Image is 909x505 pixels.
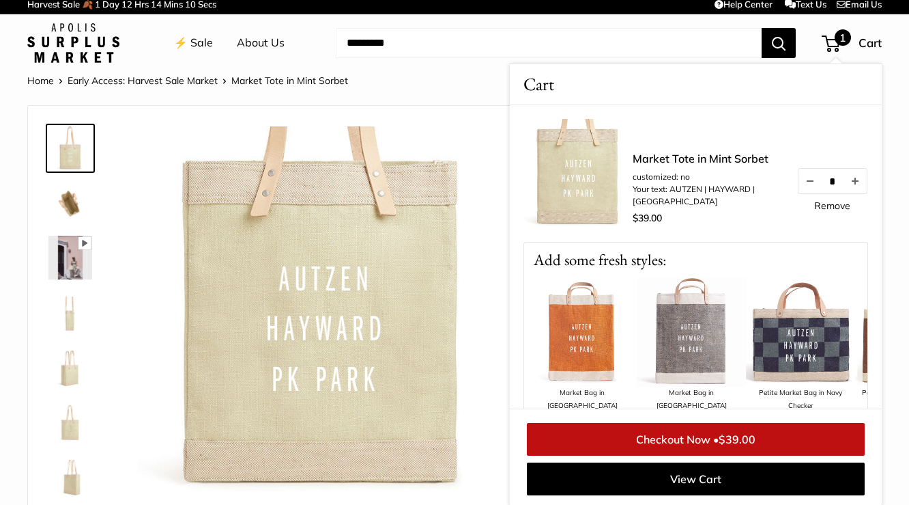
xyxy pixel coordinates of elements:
img: Market Tote in Mint Sorbet [48,236,92,279]
a: Market Tote in Mint Sorbet [46,452,95,501]
a: Market Tote in Mint Sorbet [46,288,95,337]
img: Market Tote in Mint Sorbet [48,400,92,443]
img: Apolis: Surplus Market [27,23,119,63]
a: Market Tote in Mint Sorbet [46,397,95,446]
button: Decrease quantity by 1 [798,169,822,193]
div: Market Bag in [GEOGRAPHIC_DATA] [528,387,637,412]
li: customized: no [633,171,783,183]
a: Home [27,74,54,87]
span: Cart [523,71,554,98]
span: $39.00 [633,212,662,224]
a: Early Access: Harvest Sale Market [68,74,218,87]
li: Your text: AUTZEN | HAYWARD | [GEOGRAPHIC_DATA] [633,183,783,208]
input: Search... [336,28,762,58]
img: customizer-prod [137,126,508,498]
img: Market Tote in Mint Sorbet [48,181,92,225]
span: Cart [858,36,882,50]
a: Market Tote in Mint Sorbet [46,178,95,228]
a: Checkout Now •$39.00 [527,423,865,456]
img: Market Tote in Mint Sorbet [48,454,92,498]
span: $39.00 [719,433,755,446]
a: ⚡️ Sale [174,33,213,53]
a: Market Tote in Mint Sorbet [46,124,95,173]
p: Add some fresh styles: [524,243,867,277]
button: Search [762,28,796,58]
img: Market Tote in Mint Sorbet [48,345,92,389]
a: Market Tote in Mint Sorbet [46,233,95,282]
span: Market Tote in Mint Sorbet [231,74,348,87]
div: Market Bag in [GEOGRAPHIC_DATA] [637,387,746,412]
nav: Breadcrumb [27,72,348,90]
a: View Cart [527,463,865,495]
a: Remove [814,201,850,210]
input: Quantity [822,175,843,187]
img: Market Tote in Mint Sorbet [48,126,92,170]
span: 1 [835,29,851,46]
a: Market Tote in Mint Sorbet [633,150,783,167]
img: Market Tote in Mint Sorbet [48,290,92,334]
a: Market Tote in Mint Sorbet [46,342,95,392]
a: 1 Cart [823,32,882,54]
div: Petite Market Bag in Navy Checker [746,387,855,412]
a: About Us [237,33,285,53]
button: Increase quantity by 1 [843,169,867,193]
